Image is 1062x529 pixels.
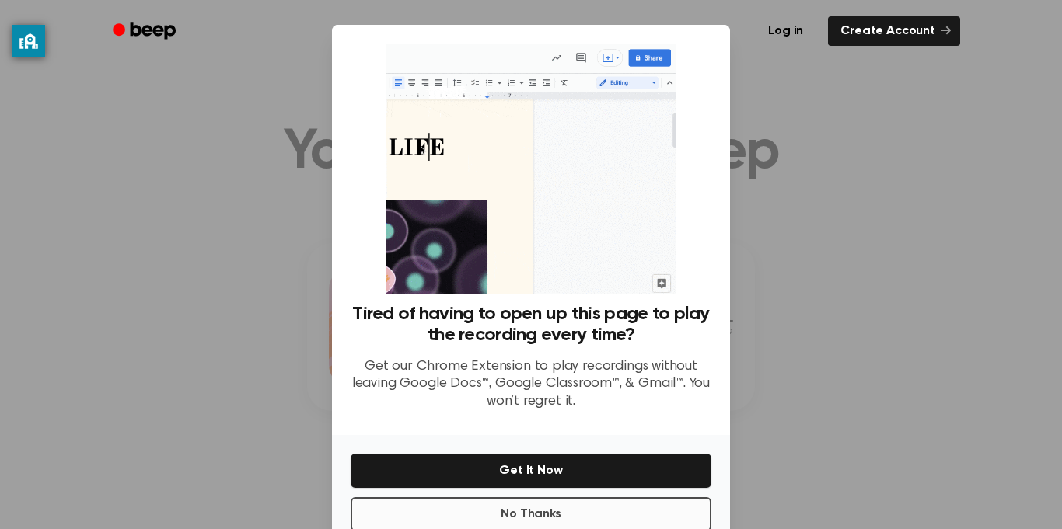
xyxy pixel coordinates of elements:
[12,25,45,57] button: privacy banner
[102,16,190,47] a: Beep
[351,358,711,411] p: Get our Chrome Extension to play recordings without leaving Google Docs™, Google Classroom™, & Gm...
[386,44,675,294] img: Beep extension in action
[753,13,819,49] a: Log in
[351,454,711,488] button: Get It Now
[828,16,960,46] a: Create Account
[351,304,711,346] h3: Tired of having to open up this page to play the recording every time?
